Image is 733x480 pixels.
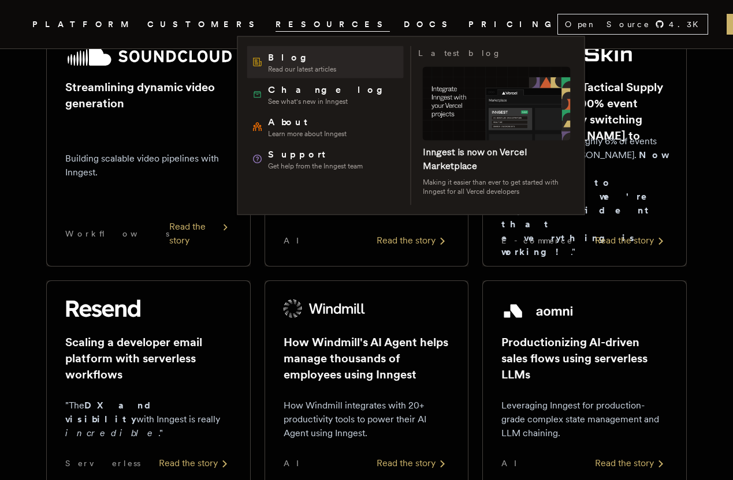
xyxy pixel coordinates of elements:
[65,399,232,440] p: "The with Inngest is really ."
[501,334,668,382] h2: Productionizing AI-driven sales flows using serverless LLMs
[501,399,668,440] p: Leveraging Inngest for production-grade complex state management and LLM chaining.
[669,18,705,30] span: 4.3 K
[65,400,161,425] strong: DX and visibility
[247,78,404,111] a: ChangelogSee what's new in Inngest
[501,457,527,469] span: AI
[159,456,232,470] div: Read the story
[501,235,573,246] span: E-commerce
[284,299,366,318] img: Windmill
[247,143,404,175] a: SupportGet help from the Inngest team
[595,456,668,470] div: Read the story
[268,148,363,162] span: Support
[46,25,251,267] a: SoundCloud logoStreamlining dynamic video generationBuilding scalable video pipelines with Innges...
[501,149,665,257] strong: Now that we switched to Inngest, we're super confident that everything is working!
[565,18,650,30] span: Open Source
[247,46,404,78] a: BlogRead our latest articles
[268,162,363,171] span: Get help from the Inngest team
[147,17,262,32] a: CUSTOMERS
[595,234,668,247] div: Read the story
[284,235,309,246] span: AI
[247,111,404,143] a: AboutLearn more about Inngest
[65,334,232,382] h2: Scaling a developer email platform with serverless workflows
[268,115,347,129] span: About
[65,228,169,239] span: Workflows
[65,152,232,179] p: Building scalable video pipelines with Inngest.
[418,46,501,60] h3: Latest blog
[32,17,133,32] button: PLATFORM
[65,44,232,67] img: SoundCloud
[377,456,449,470] div: Read the story
[284,457,309,469] span: AI
[268,65,336,74] span: Read our latest articles
[423,147,527,171] a: Inngest is now on Vercel Marketplace
[284,334,450,382] h2: How Windmill's AI Agent helps manage thousands of employees using Inngest
[65,299,140,318] img: Resend
[268,97,391,106] span: See what's new in Inngest
[268,129,347,138] span: Learn more about Inngest
[404,17,455,32] a: DOCS
[65,457,140,469] span: Serverless
[377,234,449,247] div: Read the story
[169,220,232,247] div: Read the story
[284,399,450,440] p: How Windmill integrates with 20+ productivity tools to power their AI Agent using Inngest.
[501,299,575,322] img: Aomni
[268,51,336,65] span: Blog
[468,17,557,32] a: PRICING
[65,79,232,111] h2: Streamlining dynamic video generation
[65,427,158,438] em: incredible
[276,17,390,32] button: RESOURCES
[268,83,391,97] span: Changelog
